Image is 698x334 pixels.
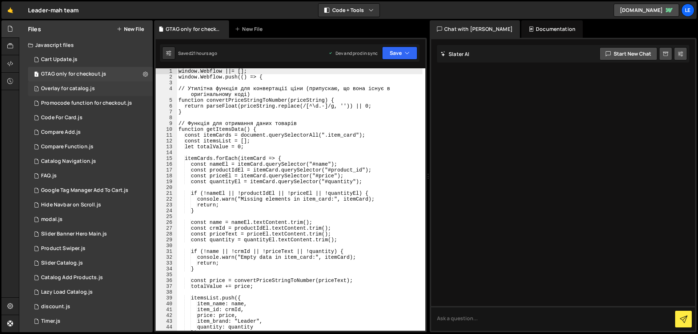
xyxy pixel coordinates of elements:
[41,231,107,237] div: Slider Banner Hero Main.js
[41,56,77,63] div: Cart Update.js
[41,289,93,295] div: Lazy Load Catalog.js
[156,214,177,220] div: 25
[41,202,101,208] div: Hide Navbar on Scroll.js
[156,324,177,330] div: 44
[156,220,177,225] div: 26
[41,71,106,77] div: GTAG only for checkout.js
[441,51,470,57] h2: Slater AI
[41,114,83,121] div: Code For Card.js
[41,245,85,252] div: Product Swiper.js
[156,138,177,144] div: 12
[19,38,153,52] div: Javascript files
[156,121,177,126] div: 9
[28,241,153,256] div: 16298/44405.js
[41,129,81,136] div: Compare Add.js
[34,86,39,92] span: 1
[156,185,177,190] div: 20
[28,25,41,33] h2: Files
[28,81,153,96] div: 16298/45111.js
[599,47,657,60] button: Start new chat
[156,231,177,237] div: 28
[156,318,177,324] div: 43
[156,74,177,80] div: 2
[28,67,153,81] div: 16298/45143.js
[28,198,153,212] div: 16298/44402.js
[156,243,177,249] div: 30
[1,1,19,19] a: 🤙
[156,278,177,283] div: 36
[28,183,153,198] div: 16298/44469.js
[41,144,93,150] div: Compare Function.js
[156,173,177,179] div: 18
[117,26,144,32] button: New File
[156,249,177,254] div: 31
[156,115,177,121] div: 8
[28,227,153,241] div: 16298/44401.js
[156,225,177,231] div: 27
[156,179,177,185] div: 19
[156,97,177,103] div: 5
[28,154,153,169] div: 16298/44855.js
[41,274,103,281] div: Catalog Add Products.js
[681,4,694,17] a: Le
[28,96,153,110] div: 16298/45144.js
[28,212,153,227] div: 16298/44976.js
[41,100,132,106] div: Promocode function for checkout.js
[156,307,177,313] div: 41
[28,285,153,299] div: 16298/44406.js
[156,161,177,167] div: 16
[28,169,153,183] div: 16298/44463.js
[156,196,177,202] div: 22
[318,4,380,17] button: Code + Tools
[156,272,177,278] div: 35
[178,50,217,56] div: Saved
[41,173,57,179] div: FAQ.js
[41,158,96,165] div: Catalog Navigation.js
[34,72,39,78] span: 1
[41,187,128,194] div: Google Tag Manager Add To Cart.js
[156,103,177,109] div: 6
[28,314,153,329] div: 16298/44400.js
[156,295,177,301] div: 39
[156,289,177,295] div: 38
[156,86,177,97] div: 4
[156,80,177,86] div: 3
[28,125,153,140] div: 16298/45098.js
[28,110,153,125] div: 16298/44879.js
[28,52,153,67] div: 16298/44467.js
[235,25,265,33] div: New File
[166,25,220,33] div: GTAG only for checkout.js
[156,202,177,208] div: 23
[156,260,177,266] div: 33
[382,47,417,60] button: Save
[614,4,679,17] a: [DOMAIN_NAME]
[41,216,63,223] div: modal.js
[156,126,177,132] div: 10
[156,68,177,74] div: 1
[28,299,153,314] div: 16298/44466.js
[156,167,177,173] div: 17
[156,266,177,272] div: 34
[41,260,83,266] div: Slider Catalog.js
[28,6,79,15] div: Leader-mah team
[156,190,177,196] div: 21
[156,208,177,214] div: 24
[328,50,378,56] div: Dev and prod in sync
[156,237,177,243] div: 29
[28,140,153,154] div: 16298/45065.js
[156,313,177,318] div: 42
[521,20,583,38] div: Documentation
[28,256,153,270] div: 16298/44828.js
[430,20,520,38] div: Chat with [PERSON_NAME]
[156,144,177,150] div: 13
[41,85,95,92] div: Overlay for catalog.js
[156,283,177,289] div: 37
[156,301,177,307] div: 40
[156,150,177,156] div: 14
[28,270,153,285] div: 16298/44845.js
[41,303,70,310] div: discount.js
[191,50,217,56] div: 21 hours ago
[156,254,177,260] div: 32
[156,156,177,161] div: 15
